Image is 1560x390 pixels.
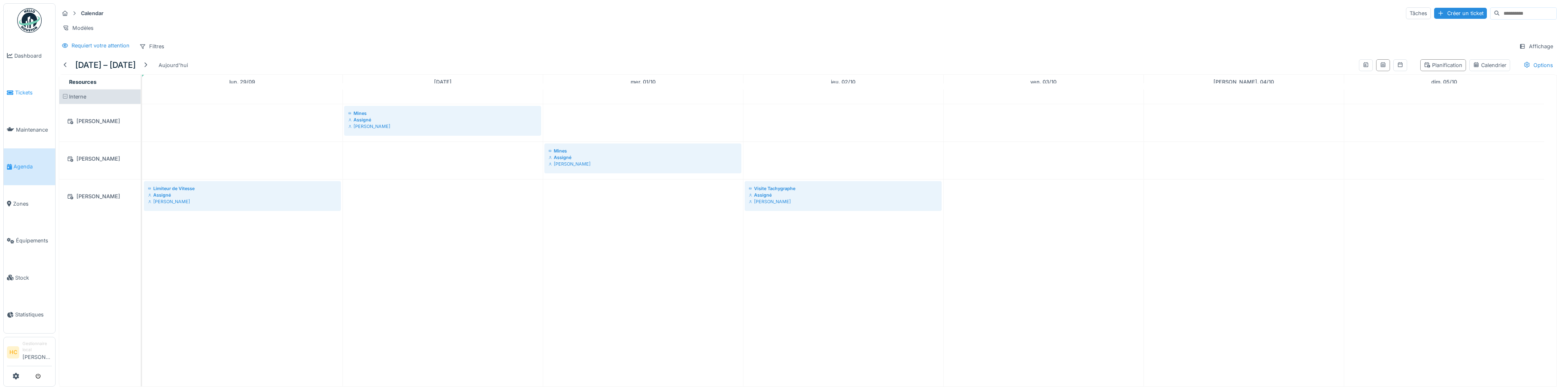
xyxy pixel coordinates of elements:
[72,42,130,49] div: Requiert votre attention
[749,185,938,192] div: Visite Tachygraphe
[749,198,938,205] div: [PERSON_NAME]
[4,111,55,148] a: Maintenance
[69,94,86,100] span: Interne
[4,37,55,74] a: Dashboard
[348,110,537,117] div: Mines
[148,198,337,205] div: [PERSON_NAME]
[22,341,52,364] li: [PERSON_NAME]
[14,52,52,60] span: Dashboard
[15,89,52,96] span: Tickets
[148,192,337,198] div: Assigné
[75,60,136,70] h5: [DATE] – [DATE]
[13,163,52,170] span: Agenda
[4,222,55,260] a: Équipements
[548,154,737,161] div: Assigné
[1406,7,1431,19] div: Tâches
[22,341,52,353] div: Gestionnaire local
[16,126,52,134] span: Maintenance
[348,123,537,130] div: [PERSON_NAME]
[1520,59,1557,71] div: Options
[16,237,52,244] span: Équipements
[78,9,107,17] strong: Calendar
[148,185,337,192] div: Limiteur de Vitesse
[7,341,52,366] a: HC Gestionnaire local[PERSON_NAME]
[1429,76,1459,87] a: 5 octobre 2025
[348,117,537,123] div: Assigné
[749,192,938,198] div: Assigné
[1434,8,1487,19] div: Créer un ticket
[15,311,52,318] span: Statistiques
[432,76,454,87] a: 30 septembre 2025
[227,76,257,87] a: 29 septembre 2025
[1515,40,1557,52] div: Affichage
[1028,76,1059,87] a: 3 octobre 2025
[64,116,136,126] div: [PERSON_NAME]
[17,8,42,33] img: Badge_color-CXgf-gQk.svg
[136,40,168,52] div: Filtres
[13,200,52,208] span: Zones
[629,76,658,87] a: 1 octobre 2025
[1473,61,1506,69] div: Calendrier
[4,259,55,296] a: Stock
[4,185,55,222] a: Zones
[4,148,55,186] a: Agenda
[1211,76,1276,87] a: 4 octobre 2025
[4,74,55,112] a: Tickets
[64,154,136,164] div: [PERSON_NAME]
[59,22,97,34] div: Modèles
[548,148,737,154] div: Mines
[69,79,96,85] span: Resources
[1424,61,1462,69] div: Planification
[4,296,55,334] a: Statistiques
[829,76,857,87] a: 2 octobre 2025
[64,191,136,202] div: [PERSON_NAME]
[7,346,19,359] li: HC
[155,60,191,71] div: Aujourd'hui
[548,161,737,167] div: [PERSON_NAME]
[15,274,52,282] span: Stock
